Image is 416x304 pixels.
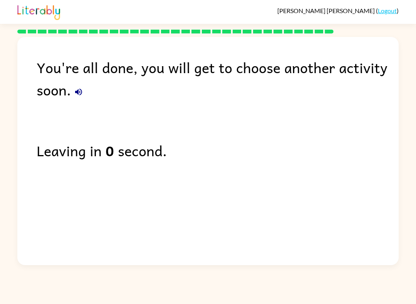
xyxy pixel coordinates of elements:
[17,3,60,20] img: Literably
[277,7,399,14] div: ( )
[378,7,397,14] a: Logout
[277,7,376,14] span: [PERSON_NAME] [PERSON_NAME]
[37,139,399,162] div: Leaving in second.
[37,56,399,101] div: You're all done, you will get to choose another activity soon.
[106,139,114,162] b: 0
